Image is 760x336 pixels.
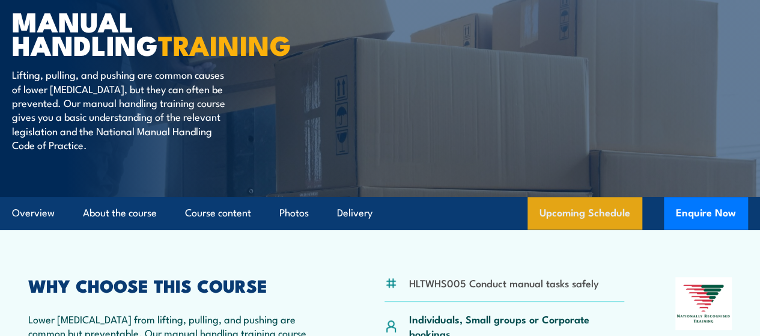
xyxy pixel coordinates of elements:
a: Course content [185,197,251,229]
a: Upcoming Schedule [527,197,642,230]
h1: Manual Handling [12,9,309,56]
button: Enquire Now [664,197,748,230]
img: Nationally Recognised Training logo. [675,277,732,331]
a: About the course [83,197,157,229]
li: HLTWHS005 Conduct manual tasks safely [409,276,599,290]
a: Overview [12,197,55,229]
a: Photos [279,197,309,229]
p: Lifting, pulling, and pushing are common causes of lower [MEDICAL_DATA], but they can often be pr... [12,67,231,151]
h2: WHY CHOOSE THIS COURSE [28,277,333,293]
a: Delivery [337,197,372,229]
strong: TRAINING [158,23,291,65]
